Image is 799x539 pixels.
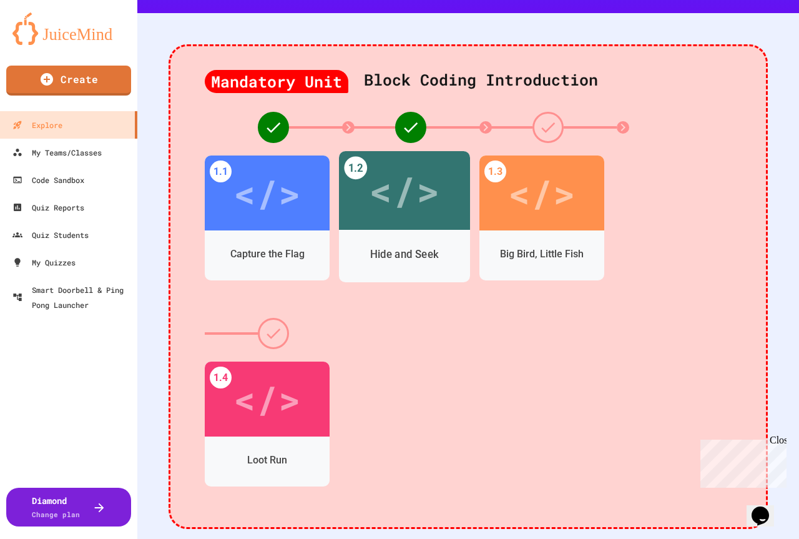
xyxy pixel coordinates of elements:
div: Chat with us now!Close [5,5,86,79]
div: My Quizzes [12,255,76,270]
div: Mandatory Unit [205,70,348,94]
div: Smart Doorbell & Ping Pong Launcher [12,282,132,312]
div: Diamond [32,494,80,520]
div: Capture the Flag [230,247,305,262]
div: 1.2 [344,157,367,180]
div: 1.3 [484,161,506,182]
button: DiamondChange plan [6,488,131,527]
div: Big Bird, Little Fish [500,247,584,262]
div: Quiz Students [12,227,89,242]
div: Hide and Seek [370,247,438,262]
img: logo-orange.svg [12,12,125,45]
div: 1.1 [210,161,232,182]
div: My Teams/Classes [12,145,102,160]
div: Explore [12,117,62,132]
div: </> [233,165,301,221]
iframe: chat widget [695,435,787,488]
div: Quiz Reports [12,200,84,215]
div: Block Coding Introduction [205,56,732,93]
a: Create [6,66,131,96]
div: Loot Run [247,453,287,468]
div: </> [508,165,576,221]
div: </> [369,161,439,220]
div: 1.4 [210,367,232,388]
span: Change plan [32,510,80,519]
div: Code Sandbox [12,172,84,187]
div: </> [233,371,301,427]
iframe: chat widget [747,489,787,527]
